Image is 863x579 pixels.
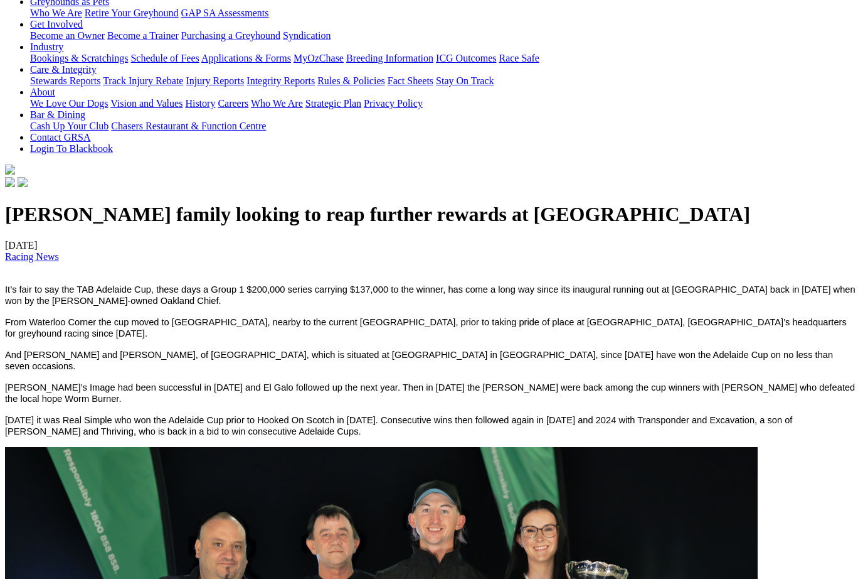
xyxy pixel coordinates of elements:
[30,41,63,52] a: Industry
[5,203,858,226] h1: [PERSON_NAME] family looking to reap further rewards at [GEOGRAPHIC_DATA]
[18,177,28,187] img: twitter.svg
[30,121,109,131] a: Cash Up Your Club
[30,75,100,86] a: Stewards Reports
[185,98,215,109] a: History
[30,87,55,97] a: About
[30,132,90,143] a: Contact GRSA
[30,53,858,64] div: Industry
[181,30,280,41] a: Purchasing a Greyhound
[30,30,105,41] a: Become an Owner
[317,75,385,86] a: Rules & Policies
[246,75,315,86] a: Integrity Reports
[218,98,248,109] a: Careers
[107,30,179,41] a: Become a Trainer
[30,64,97,75] a: Care & Integrity
[5,177,15,187] img: facebook.svg
[30,19,83,30] a: Get Involved
[5,317,847,338] span: From Waterloo Corner the cup moved to [GEOGRAPHIC_DATA], nearby to the current [GEOGRAPHIC_DATA],...
[5,240,59,262] span: [DATE]
[346,53,433,63] a: Breeding Information
[111,121,266,131] a: Chasers Restaurant & Function Centre
[30,98,108,109] a: We Love Our Dogs
[130,53,199,63] a: Schedule of Fees
[30,30,858,41] div: Get Involved
[186,75,244,86] a: Injury Reports
[251,98,303,109] a: Who We Are
[499,53,539,63] a: Race Safe
[388,75,433,86] a: Fact Sheets
[30,8,858,19] div: Greyhounds as Pets
[30,75,858,87] div: Care & Integrity
[5,251,59,262] a: Racing News
[5,415,792,436] span: [DATE] it was Real Simple who won the Adelaide Cup prior to Hooked On Scotch in [DATE]. Consecuti...
[436,75,494,86] a: Stay On Track
[201,53,291,63] a: Applications & Forms
[5,284,855,306] span: It’s fair to say the TAB Adelaide Cup, these days a Group 1 $200,000 series carrying $137,000 to ...
[30,8,82,18] a: Who We Are
[436,53,496,63] a: ICG Outcomes
[30,98,858,109] div: About
[181,8,269,18] a: GAP SA Assessments
[30,53,128,63] a: Bookings & Scratchings
[30,143,113,154] a: Login To Blackbook
[110,98,183,109] a: Vision and Values
[5,382,855,404] span: [PERSON_NAME]’s Image had been successful in [DATE] and El Galo followed up the next year. Then i...
[305,98,361,109] a: Strategic Plan
[283,30,331,41] a: Syndication
[294,53,344,63] a: MyOzChase
[85,8,179,18] a: Retire Your Greyhound
[5,350,833,371] span: And [PERSON_NAME] and [PERSON_NAME], of [GEOGRAPHIC_DATA], which is situated at [GEOGRAPHIC_DATA]...
[103,75,183,86] a: Track Injury Rebate
[5,165,15,175] img: logo-grsa-white.png
[364,98,423,109] a: Privacy Policy
[30,121,858,132] div: Bar & Dining
[30,109,85,120] a: Bar & Dining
